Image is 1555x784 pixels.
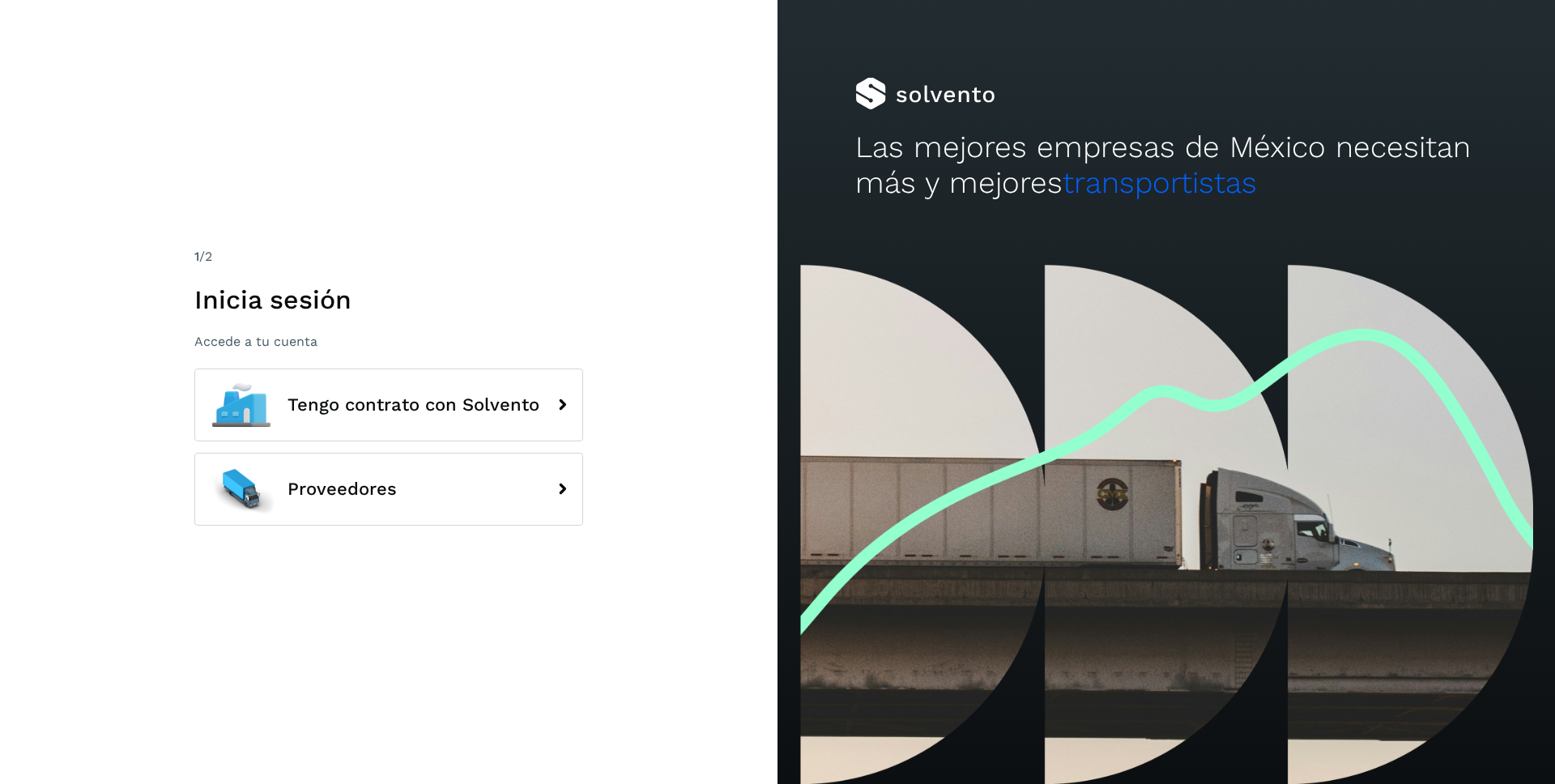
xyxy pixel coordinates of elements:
[194,284,583,315] h1: Inicia sesión
[288,395,539,415] span: Tengo contrato con Solvento
[288,479,397,499] span: Proveedores
[194,453,583,526] button: Proveedores
[194,247,583,266] div: /2
[1063,165,1257,200] span: transportistas
[194,369,583,441] button: Tengo contrato con Solvento
[194,249,199,264] span: 1
[855,130,1477,202] h2: Las mejores empresas de México necesitan más y mejores
[194,334,583,349] p: Accede a tu cuenta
